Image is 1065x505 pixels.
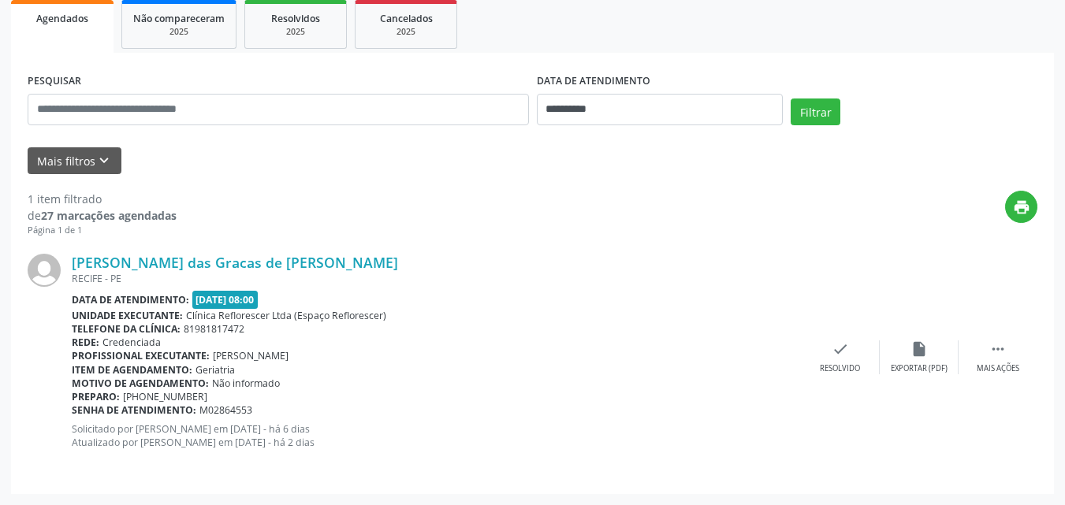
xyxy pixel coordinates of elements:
button: Filtrar [791,98,840,125]
span: Resolvidos [271,12,320,25]
div: 2025 [367,26,445,38]
span: [DATE] 08:00 [192,291,259,309]
img: img [28,254,61,287]
div: RECIFE - PE [72,272,801,285]
div: Mais ações [977,363,1019,374]
i: print [1013,199,1030,216]
i: keyboard_arrow_down [95,152,113,169]
div: Página 1 de 1 [28,224,177,237]
span: Clínica Reflorescer Ltda (Espaço Reflorescer) [186,309,386,322]
b: Preparo: [72,390,120,403]
b: Profissional executante: [72,349,210,362]
b: Telefone da clínica: [72,322,181,336]
b: Data de atendimento: [72,293,189,306]
i: insert_drive_file [910,340,928,358]
div: Resolvido [820,363,860,374]
label: DATA DE ATENDIMENTO [537,69,650,94]
span: M02864553 [199,403,252,417]
span: [PHONE_NUMBER] [123,390,207,403]
div: 1 item filtrado [28,191,177,207]
span: [PERSON_NAME] [213,349,289,362]
b: Unidade executante: [72,309,183,322]
b: Rede: [72,336,99,349]
span: Geriatria [195,363,235,377]
span: Credenciada [102,336,161,349]
button: Mais filtroskeyboard_arrow_down [28,147,121,175]
a: [PERSON_NAME] das Gracas de [PERSON_NAME] [72,254,398,271]
span: Não informado [212,377,280,390]
b: Item de agendamento: [72,363,192,377]
div: Exportar (PDF) [891,363,948,374]
div: de [28,207,177,224]
span: Não compareceram [133,12,225,25]
i:  [989,340,1007,358]
strong: 27 marcações agendadas [41,208,177,223]
div: 2025 [256,26,335,38]
label: PESQUISAR [28,69,81,94]
b: Senha de atendimento: [72,403,196,417]
span: Agendados [36,12,88,25]
i: check [832,340,849,358]
b: Motivo de agendamento: [72,377,209,390]
div: 2025 [133,26,225,38]
button: print [1005,191,1037,223]
span: 81981817472 [184,322,244,336]
span: Cancelados [380,12,433,25]
p: Solicitado por [PERSON_NAME] em [DATE] - há 6 dias Atualizado por [PERSON_NAME] em [DATE] - há 2 ... [72,422,801,449]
